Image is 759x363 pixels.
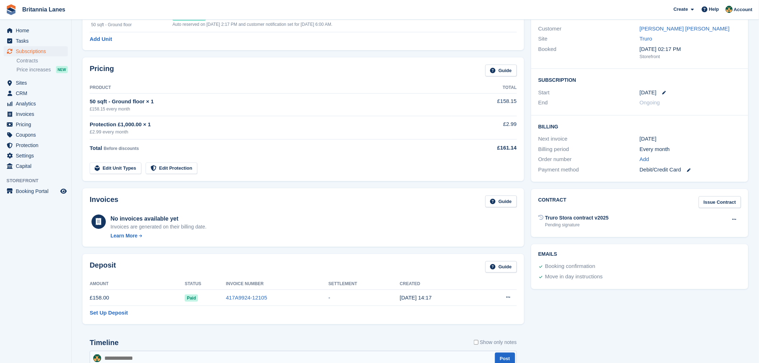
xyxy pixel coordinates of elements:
[538,76,741,83] h2: Subscription
[538,251,741,257] h2: Emails
[538,35,640,43] div: Site
[4,161,68,171] a: menu
[4,46,68,56] a: menu
[90,106,451,112] div: £158.15 every month
[451,93,517,116] td: £158.15
[545,214,609,222] div: Truro Stora contract v2025
[4,186,68,196] a: menu
[16,66,51,73] span: Price increases
[110,214,207,223] div: No invoices available yet
[4,109,68,119] a: menu
[640,36,652,42] a: Truro
[90,35,112,43] a: Add Unit
[16,130,59,140] span: Coupons
[110,232,137,240] div: Learn More
[640,89,656,97] time: 2025-10-04 00:00:00 UTC
[329,290,400,306] td: -
[538,196,567,208] h2: Contract
[329,278,400,290] th: Settlement
[640,135,741,143] div: [DATE]
[110,232,207,240] a: Learn More
[16,88,59,98] span: CRM
[451,116,517,140] td: £2.99
[173,21,487,28] div: Auto reserved on [DATE] 2:17 PM and customer notification set for [DATE] 6:00 AM.
[545,262,595,271] div: Booking confirmation
[474,339,517,346] label: Show only notes
[640,145,741,154] div: Every month
[400,278,479,290] th: Created
[91,22,173,28] div: 50 sqft - Ground floor
[90,290,185,306] td: £158.00
[90,195,118,207] h2: Invoices
[16,119,59,129] span: Pricing
[146,162,197,174] a: Edit Protection
[16,109,59,119] span: Invoices
[474,339,478,346] input: Show only notes
[545,273,603,281] div: Move in day instructions
[485,195,517,207] a: Guide
[4,151,68,161] a: menu
[185,294,198,302] span: Paid
[640,53,741,60] div: Storefront
[545,222,609,228] div: Pending signature
[726,6,733,13] img: Nathan Kellow
[734,6,753,13] span: Account
[400,294,432,301] time: 2025-10-02 13:17:54 UTC
[16,99,59,109] span: Analytics
[640,45,741,53] div: [DATE] 02:17 PM
[185,278,226,290] th: Status
[699,196,741,208] a: Issue Contract
[485,261,517,273] a: Guide
[16,25,59,36] span: Home
[6,177,71,184] span: Storefront
[90,145,102,151] span: Total
[226,294,267,301] a: 417A9924-12105
[19,4,68,15] a: Britannia Lanes
[90,98,451,106] div: 50 sqft - Ground floor × 1
[4,78,68,88] a: menu
[451,82,517,94] th: Total
[538,123,741,130] h2: Billing
[90,339,119,347] h2: Timeline
[538,25,640,33] div: Customer
[538,155,640,164] div: Order number
[90,65,114,76] h2: Pricing
[16,140,59,150] span: Protection
[674,6,688,13] span: Create
[709,6,719,13] span: Help
[110,223,207,231] div: Invoices are generated on their billing date.
[16,66,68,74] a: Price increases NEW
[538,89,640,97] div: Start
[451,144,517,152] div: £161.14
[16,151,59,161] span: Settings
[16,46,59,56] span: Subscriptions
[90,278,185,290] th: Amount
[640,166,741,174] div: Debit/Credit Card
[16,36,59,46] span: Tasks
[59,187,68,195] a: Preview store
[56,66,68,73] div: NEW
[6,4,16,15] img: stora-icon-8386f47178a22dfd0bd8f6a31ec36ba5ce8667c1dd55bd0f319d3a0aa187defe.svg
[640,99,660,105] span: Ongoing
[538,45,640,60] div: Booked
[640,155,649,164] a: Add
[90,309,128,317] a: Set Up Deposit
[16,57,68,64] a: Contracts
[538,99,640,107] div: End
[538,135,640,143] div: Next invoice
[90,121,451,129] div: Protection £1,000.00 × 1
[90,261,116,273] h2: Deposit
[538,166,640,174] div: Payment method
[16,78,59,88] span: Sites
[90,162,141,174] a: Edit Unit Types
[538,145,640,154] div: Billing period
[4,99,68,109] a: menu
[93,354,101,362] img: Nathan Kellow
[90,128,451,136] div: £2.99 every month
[4,130,68,140] a: menu
[4,25,68,36] a: menu
[16,161,59,171] span: Capital
[16,186,59,196] span: Booking Portal
[90,82,451,94] th: Product
[226,278,329,290] th: Invoice Number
